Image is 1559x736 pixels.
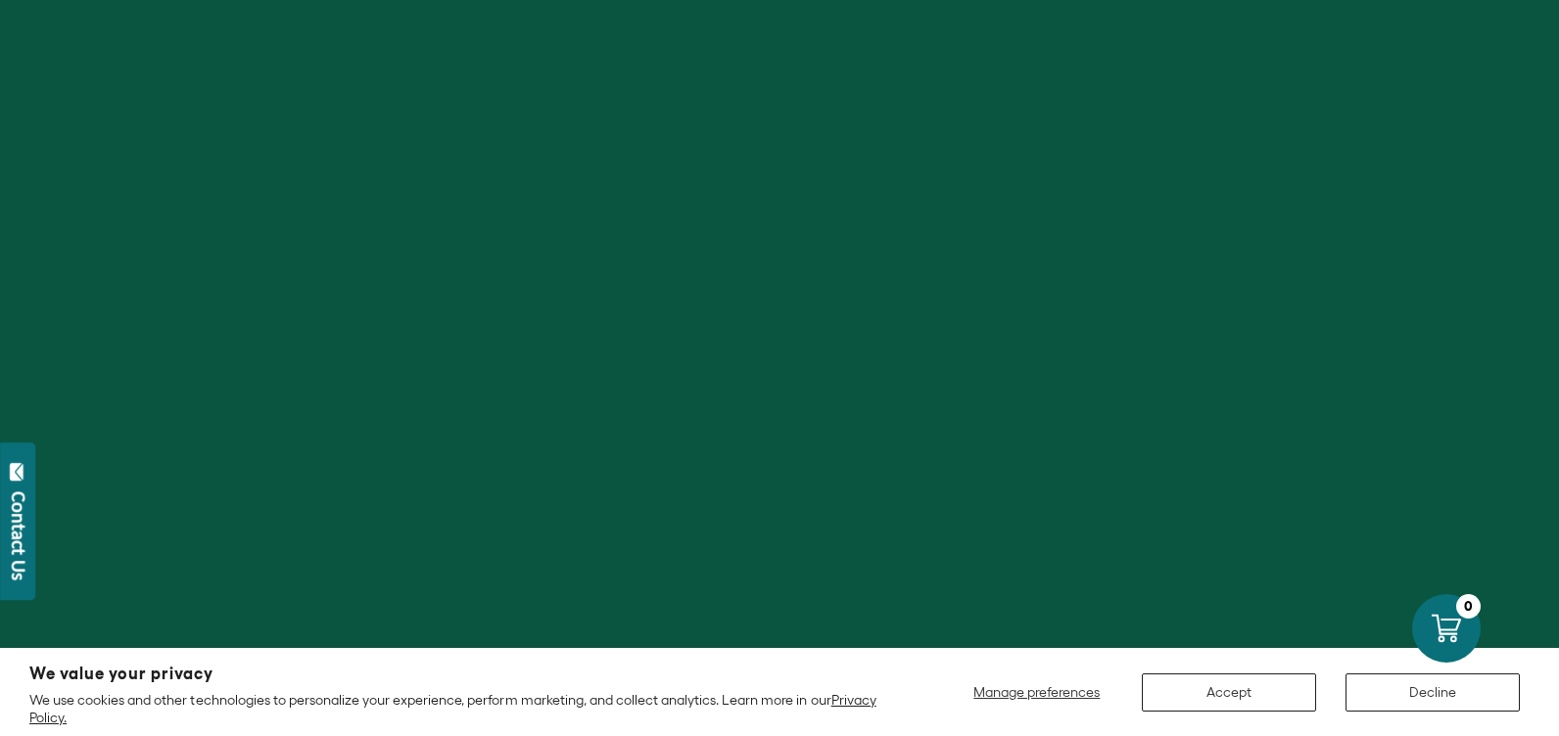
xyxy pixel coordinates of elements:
[1346,673,1520,712] button: Decline
[1142,673,1316,712] button: Accept
[29,691,886,726] p: We use cookies and other technologies to personalize your experience, perform marketing, and coll...
[29,692,876,725] a: Privacy Policy.
[29,666,886,682] h2: We value your privacy
[962,673,1112,712] button: Manage preferences
[1456,594,1481,619] div: 0
[973,684,1100,700] span: Manage preferences
[9,491,28,580] div: Contact Us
